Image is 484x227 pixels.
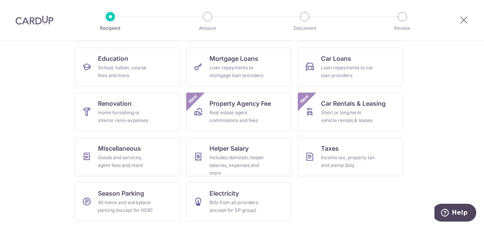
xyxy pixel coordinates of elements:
[75,93,180,131] a: RenovationHome furnishing or interior reno-expenses
[374,24,431,32] p: Review
[276,24,333,32] p: Document
[209,54,258,63] span: Mortgage Loans
[209,99,271,108] span: Property Agency Fee
[434,204,476,223] iframe: Opens a widget where you can find more information
[298,93,403,131] a: Car Rentals & LeasingShort or long‑term vehicle rentals & leasesNew
[75,182,180,221] a: Season ParkingAll home and workplace parking (except for HDB)
[98,109,154,124] div: Home furnishing or interior reno-expenses
[209,109,265,124] div: Real estate agent commissions and fees
[179,24,236,32] p: Amount
[98,99,132,108] span: Renovation
[82,24,139,32] p: Recipient
[209,199,265,214] div: Bills from all providers (except for SP group)
[209,144,249,153] span: Helper Salary
[209,154,265,177] div: Includes domestic helper salaries, expenses and more
[186,138,292,176] a: Helper SalaryIncludes domestic helper salaries, expenses and more
[98,144,141,153] span: Miscellaneous
[98,154,154,169] div: Goods and services, agent fees and more
[209,64,265,79] div: Loan repayments to mortgage loan providers
[186,93,292,131] a: Property Agency FeeReal estate agent commissions and feesNew
[98,199,154,214] div: All home and workplace parking (except for HDB)
[321,99,386,108] span: Car Rentals & Leasing
[187,93,199,105] span: New
[298,48,403,86] a: Car LoansLoan repayments to car loan providers
[98,64,154,79] div: School, tuition, course fees and more
[15,15,53,25] img: CardUp
[321,154,377,169] div: Income tax, property tax and stamp duty
[298,93,311,105] span: New
[209,189,239,198] span: Electricity
[321,54,351,63] span: Car Loans
[321,144,339,153] span: Taxes
[98,54,128,63] span: Education
[98,189,144,198] span: Season Parking
[298,138,403,176] a: TaxesIncome tax, property tax and stamp duty
[321,64,377,79] div: Loan repayments to car loan providers
[75,48,180,86] a: EducationSchool, tuition, course fees and more
[75,138,180,176] a: MiscellaneousGoods and services, agent fees and more
[186,182,292,221] a: ElectricityBills from all providers (except for SP group)
[321,109,377,124] div: Short or long‑term vehicle rentals & leases
[186,48,292,86] a: Mortgage LoansLoan repayments to mortgage loan providers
